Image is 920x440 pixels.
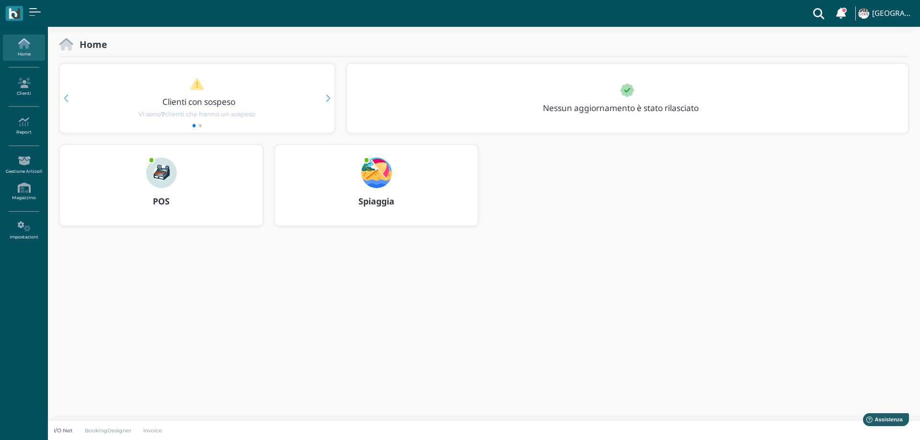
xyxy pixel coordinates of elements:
img: ... [361,158,392,188]
a: ... [GEOGRAPHIC_DATA] [857,2,914,25]
b: Spiaggia [358,195,394,207]
a: ... Spiaggia [275,145,478,237]
a: Magazzino [3,179,45,205]
a: Impostazioni [3,217,45,244]
iframe: Help widget launcher [852,410,912,432]
div: 1 / 2 [60,64,334,133]
span: Assistenza [28,8,63,15]
a: ... POS [59,145,263,237]
div: Next slide [326,95,330,102]
a: Clienti [3,74,45,100]
a: Gestione Articoli [3,152,45,178]
h2: Home [73,39,107,49]
h4: [GEOGRAPHIC_DATA] [872,10,914,18]
div: 1 / 1 [347,64,908,133]
img: ... [146,158,177,188]
div: Previous slide [64,95,68,102]
a: Clienti con sospeso Vi sono7clienti che hanno un sospeso [78,78,316,119]
a: Home [3,34,45,61]
b: 7 [161,111,165,118]
h3: Clienti con sospeso [80,97,318,106]
b: POS [153,195,170,207]
a: Report [3,113,45,139]
img: logo [9,8,20,19]
span: Vi sono clienti che hanno un sospeso [138,110,255,119]
h3: Nessun aggiornamento è stato rilasciato [537,103,721,113]
img: ... [858,8,869,19]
